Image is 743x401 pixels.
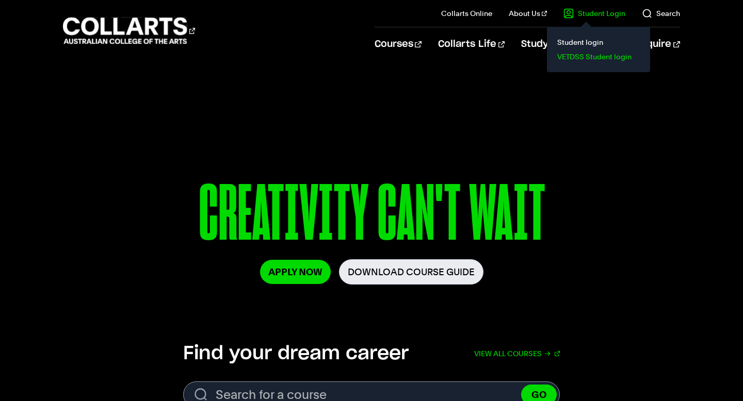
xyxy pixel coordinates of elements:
[339,259,483,285] a: Download Course Guide
[63,16,195,45] div: Go to homepage
[441,8,492,19] a: Collarts Online
[509,8,547,19] a: About Us
[555,35,642,49] a: Student login
[563,8,625,19] a: Student Login
[555,49,642,64] a: VETDSS Student login
[63,174,680,259] p: CREATIVITY CAN'T WAIT
[474,342,560,365] a: View all courses
[521,27,618,61] a: Study Information
[183,342,409,365] h2: Find your dream career
[375,27,422,61] a: Courses
[260,260,331,284] a: Apply Now
[438,27,505,61] a: Collarts Life
[635,27,680,61] a: Enquire
[642,8,680,19] a: Search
